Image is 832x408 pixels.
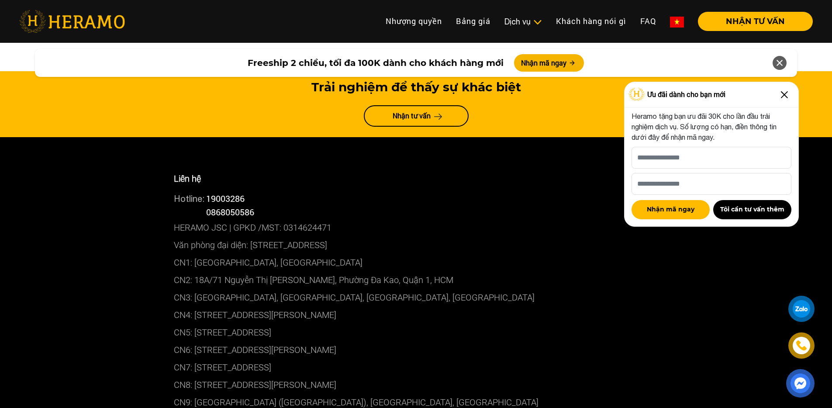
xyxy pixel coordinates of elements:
[174,376,659,394] p: CN8: [STREET_ADDRESS][PERSON_NAME]
[174,359,659,376] p: CN7: [STREET_ADDRESS]
[174,194,204,204] span: Hotline:
[206,193,245,204] a: 19003286
[691,17,813,25] a: NHẬN TƯ VẤN
[647,89,725,100] span: Ưu đãi dành cho bạn mới
[174,254,659,271] p: CN1: [GEOGRAPHIC_DATA], [GEOGRAPHIC_DATA]
[248,56,504,69] span: Freeship 2 chiều, tối đa 100K dành cho khách hàng mới
[364,105,469,127] a: Nhận tư vấn
[628,88,645,101] img: Logo
[174,306,659,324] p: CN4: [STREET_ADDRESS][PERSON_NAME]
[698,12,813,31] button: NHẬN TƯ VẤN
[174,236,659,254] p: Văn phòng đại diện: [STREET_ADDRESS]
[633,12,663,31] a: FAQ
[713,200,791,219] button: Tôi cần tư vấn thêm
[174,172,659,185] p: Liên hệ
[174,271,659,289] p: CN2: 18A/71 Nguyễn Thị [PERSON_NAME], Phường Đa Kao, Quận 1, HCM
[174,80,659,95] h3: Trải nghiệm để thấy sự khác biệt
[19,10,125,33] img: heramo-logo.png
[790,334,813,357] a: phone-icon
[514,54,584,72] button: Nhận mã ngay
[379,12,449,31] a: Nhượng quyền
[533,18,542,27] img: subToggleIcon
[549,12,633,31] a: Khách hàng nói gì
[504,16,542,28] div: Dịch vụ
[797,341,807,350] img: phone-icon
[434,113,442,120] img: arrow-next
[777,88,791,102] img: Close
[632,200,710,219] button: Nhận mã ngay
[632,111,791,142] p: Heramo tặng bạn ưu đãi 30K cho lần đầu trải nghiệm dịch vụ. Số lượng có hạn, điền thông tin dưới ...
[174,341,659,359] p: CN6: [STREET_ADDRESS][PERSON_NAME]
[449,12,497,31] a: Bảng giá
[670,17,684,28] img: vn-flag.png
[174,219,659,236] p: HERAMO JSC | GPKD /MST: 0314624471
[174,289,659,306] p: CN3: [GEOGRAPHIC_DATA], [GEOGRAPHIC_DATA], [GEOGRAPHIC_DATA], [GEOGRAPHIC_DATA]
[174,324,659,341] p: CN5: [STREET_ADDRESS]
[206,206,254,218] span: 0868050586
